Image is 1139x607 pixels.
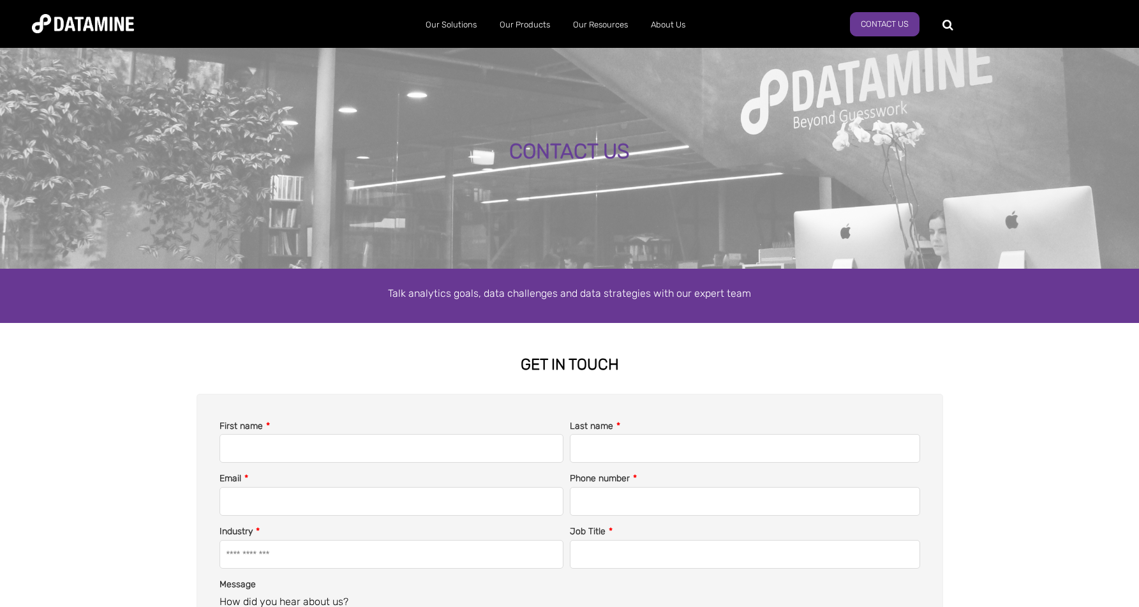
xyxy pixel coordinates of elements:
span: Industry [220,526,253,537]
span: Talk analytics goals, data challenges and data strategies with our expert team [388,287,751,299]
span: Job Title [570,526,606,537]
a: Our Resources [562,8,639,41]
span: Phone number [570,473,630,484]
span: Message [220,579,256,590]
a: About Us [639,8,697,41]
strong: GET IN TOUCH [521,356,619,373]
div: CONTACT US [130,140,1009,163]
span: Last name [570,421,613,431]
span: First name [220,421,263,431]
a: Contact us [850,12,919,36]
img: Datamine [32,14,134,33]
span: Email [220,473,241,484]
a: Our Solutions [414,8,488,41]
a: Our Products [488,8,562,41]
